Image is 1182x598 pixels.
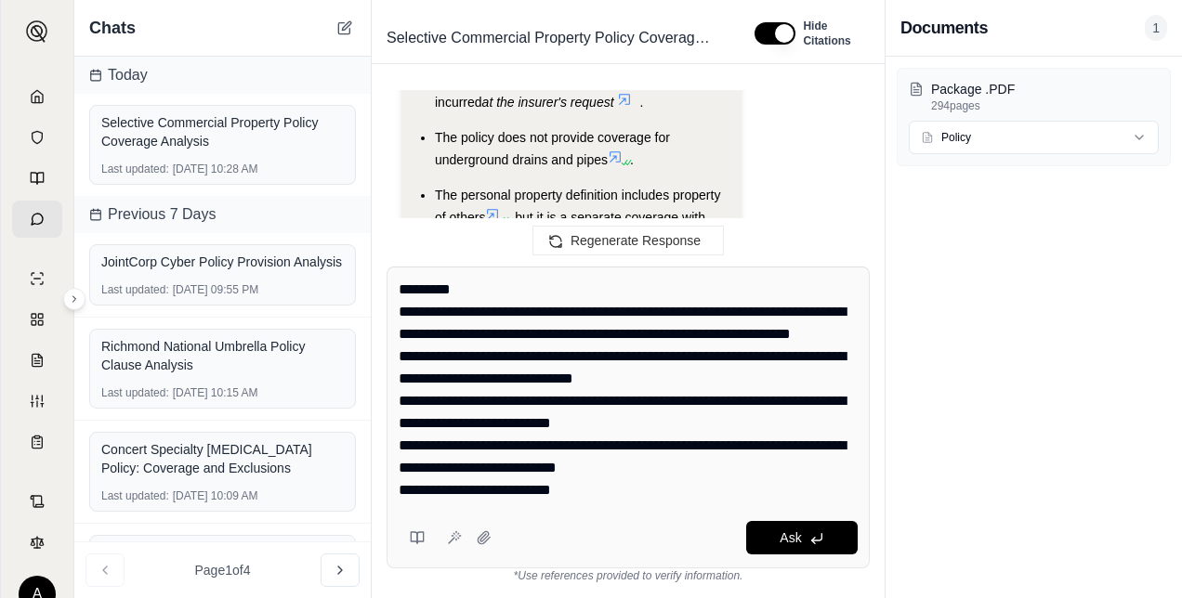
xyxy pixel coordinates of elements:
[74,57,371,94] div: Today
[1145,15,1167,41] span: 1
[12,119,62,156] a: Documents Vault
[74,196,371,233] div: Previous 7 Days
[387,568,870,583] div: *Use references provided to verify information.
[12,383,62,420] a: Custom Report
[931,80,1159,98] p: Package .PDF
[89,15,136,41] span: Chats
[12,423,62,461] a: Coverage Table
[101,162,344,176] div: [DATE] 10:28 AM
[931,98,1159,113] p: 294 pages
[101,162,169,176] span: Last updated:
[12,301,62,338] a: Policy Comparisons
[101,385,169,400] span: Last updated:
[435,188,720,225] span: The personal property definition includes property of others
[12,524,62,561] a: Legal Search Engine
[630,152,634,167] span: .
[19,13,56,50] button: Expand sidebar
[12,342,62,379] a: Claim Coverage
[101,337,344,374] div: Richmond National Umbrella Policy Clause Analysis
[101,282,169,297] span: Last updated:
[803,19,859,48] span: Hide Citations
[639,95,643,110] span: .
[63,288,85,310] button: Expand sidebar
[195,561,251,579] span: Page 1 of 4
[101,385,344,400] div: [DATE] 10:15 AM
[101,253,344,271] div: JointCorp Cyber Policy Provision Analysis
[101,488,169,503] span: Last updated:
[12,201,62,238] a: Chat
[379,23,717,53] span: Selective Commercial Property Policy Coverage Analysis
[532,226,724,255] button: Regenerate Response
[435,130,670,167] span: The policy does not provide coverage for underground drains and pipes
[900,15,988,41] h3: Documents
[435,210,705,247] span: , but it is a separate coverage with specific conditions and limitations
[12,78,62,115] a: Home
[379,23,732,53] div: Edit Title
[12,260,62,297] a: Single Policy
[482,95,614,110] span: at the insurer's request
[101,440,344,477] div: Concert Specialty [MEDICAL_DATA] Policy: Coverage and Exclusions
[746,521,858,554] button: Ask
[101,282,344,297] div: [DATE] 09:55 PM
[101,488,344,503] div: [DATE] 10:09 AM
[334,17,356,39] button: New Chat
[780,530,801,545] span: Ask
[12,483,62,520] a: Contract Analysis
[26,20,48,43] img: Expand sidebar
[571,233,701,248] span: Regenerate Response
[12,160,62,197] a: Prompt Library
[909,80,1159,113] button: Package .PDF294pages
[101,113,344,150] div: Selective Commercial Property Policy Coverage Analysis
